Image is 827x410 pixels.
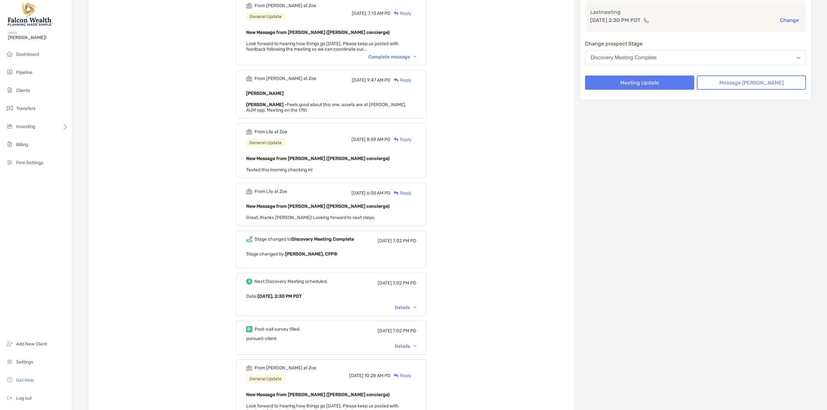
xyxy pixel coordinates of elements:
[16,359,33,365] span: Settings
[16,106,36,111] span: Transfers
[246,215,375,220] span: Great, thanks [PERSON_NAME]! Looking forward to next steps.
[391,136,412,143] div: Reply
[394,11,399,15] img: Reply icon
[391,190,412,196] div: Reply
[246,156,390,161] b: New Message from [PERSON_NAME] ([PERSON_NAME] concierge)
[585,50,806,65] button: Discovery Meeting Complete
[246,278,252,285] img: Event icon
[351,137,366,142] span: [DATE]
[585,40,806,48] p: Change prospect Stage
[246,13,285,21] div: General Update
[16,160,43,165] span: Firm Settings
[6,104,14,112] img: transfers icon
[255,236,354,242] div: Stage changed to
[352,11,367,16] span: [DATE],
[395,305,416,310] div: Details
[797,57,801,59] img: Open dropdown arrow
[6,376,14,384] img: get-help icon
[246,236,252,242] img: Event icon
[352,77,366,83] span: [DATE]
[246,336,277,341] span: pursued-client
[255,189,287,194] div: From Lily at Zoe
[778,17,801,24] button: Change
[6,394,14,402] img: logout icon
[246,167,312,173] span: Texted this morning checking in!
[246,188,252,195] img: Event icon
[368,11,391,16] span: 7:13 AM PD
[6,358,14,365] img: settings icon
[393,280,416,286] span: 7:02 PM PD
[246,292,416,300] p: Date :
[590,16,641,24] p: [DATE] 2:30 PM PDT
[246,204,390,209] b: New Message from [PERSON_NAME] ([PERSON_NAME] concierge)
[643,18,649,23] img: communication type
[16,52,39,57] span: Dashboard
[395,344,416,349] div: Details
[246,392,390,397] b: New Message from [PERSON_NAME] ([PERSON_NAME] concierge)
[413,306,416,308] img: Chevron icon
[246,139,285,147] div: General Update
[697,75,806,90] button: Message [PERSON_NAME]
[391,372,412,379] div: Reply
[255,365,316,371] div: From [PERSON_NAME] at Zoe
[6,158,14,166] img: firm-settings icon
[255,3,316,8] div: From [PERSON_NAME] at Zoe
[6,68,14,76] img: pipeline icon
[413,56,416,58] img: Chevron icon
[378,328,392,334] span: [DATE]
[246,375,285,383] div: General Update
[16,70,32,75] span: Pipeline
[394,137,399,142] img: Reply icon
[246,102,406,113] span: Feels good about this one, assets are at [PERSON_NAME], AUM opp. Meeting on the 17th
[394,191,399,195] img: Reply icon
[591,55,657,61] div: Discovery Meeting Complete
[367,137,391,142] span: 8:59 AM PD
[246,102,287,107] strong: [PERSON_NAME] -
[246,3,252,9] img: Event icon
[378,238,392,244] span: [DATE]
[285,251,337,257] b: [PERSON_NAME], CFP®
[246,250,416,258] p: Stage changed by:
[391,77,412,84] div: Reply
[255,279,328,284] div: Next Discovery Meeting scheduled.
[16,341,47,347] span: Add New Client
[291,236,354,242] b: Discovery Meeting Complete
[246,326,252,332] img: Event icon
[364,373,391,378] span: 10:28 AM PD
[394,374,399,378] img: Reply icon
[391,10,412,17] div: Reply
[6,340,14,347] img: add_new_client icon
[255,129,287,135] div: From Lily at Zoe
[367,77,391,83] span: 9:47 AM PD
[393,238,416,244] span: 7:02 PM PD
[8,3,53,26] img: Falcon Wealth Planning Logo
[6,86,14,94] img: clients icon
[393,328,416,334] span: 7:02 PM PD
[255,76,316,81] div: From [PERSON_NAME] at Zoe
[6,50,14,58] img: dashboard icon
[367,190,391,196] span: 6:05 AM PD
[590,8,801,16] p: Last meeting
[368,54,416,60] div: Complete message
[8,35,68,40] span: [PERSON_NAME]!
[246,365,252,371] img: Event icon
[394,78,399,82] img: Reply icon
[246,129,252,135] img: Event icon
[257,294,302,299] b: [DATE], 2:30 PM PDT
[246,30,390,35] b: New Message from [PERSON_NAME] ([PERSON_NAME] concierge)
[16,142,28,147] span: Billing
[246,41,399,52] span: Look forward to hearing how things go [DATE]. Please keep us posted with feedback following the m...
[246,91,284,96] b: [PERSON_NAME]
[6,122,14,130] img: investing icon
[378,280,392,286] span: [DATE]
[255,326,300,332] div: Post-call survey filled.
[6,140,14,148] img: billing icon
[351,190,366,196] span: [DATE]
[349,373,363,378] span: [DATE]
[585,75,694,90] button: Meeting Update
[246,75,252,82] img: Event icon
[16,377,34,383] span: Get Help
[413,345,416,347] img: Chevron icon
[16,88,30,93] span: Clients
[16,395,32,401] span: Log out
